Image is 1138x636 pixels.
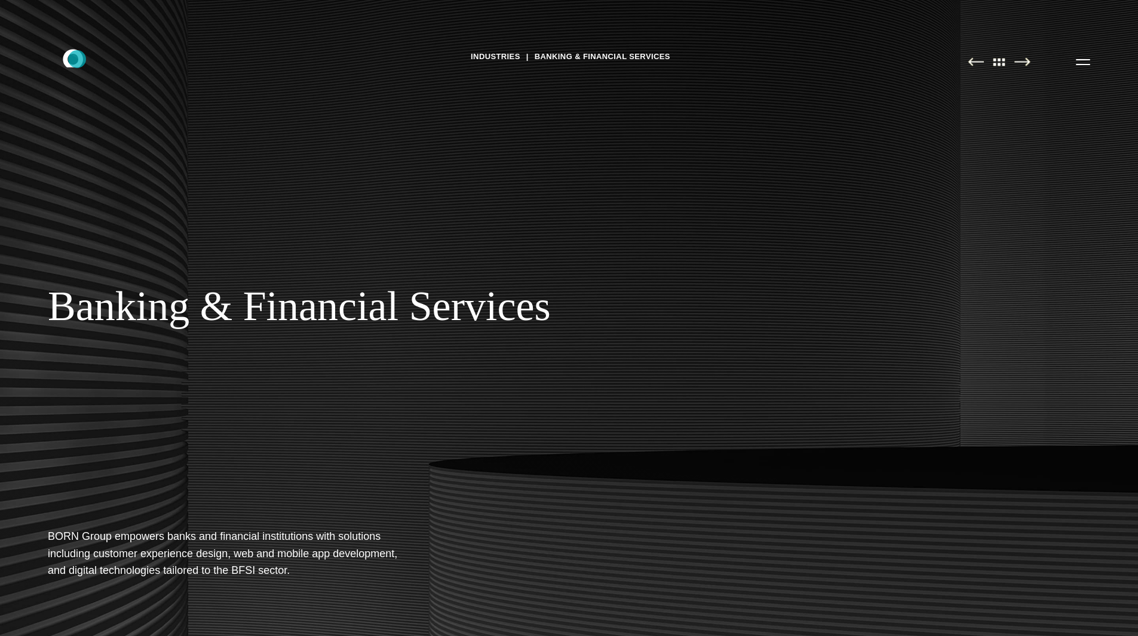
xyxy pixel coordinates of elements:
[1014,57,1030,66] img: Next Page
[968,57,984,66] img: Previous Page
[48,528,406,579] h1: BORN Group empowers banks and financial institutions with solutions including customer experience...
[48,282,729,331] div: Banking & Financial Services
[987,57,1012,66] img: All Pages
[471,48,520,66] a: Industries
[1069,49,1097,74] button: Open
[535,48,670,66] a: Banking & Financial Services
